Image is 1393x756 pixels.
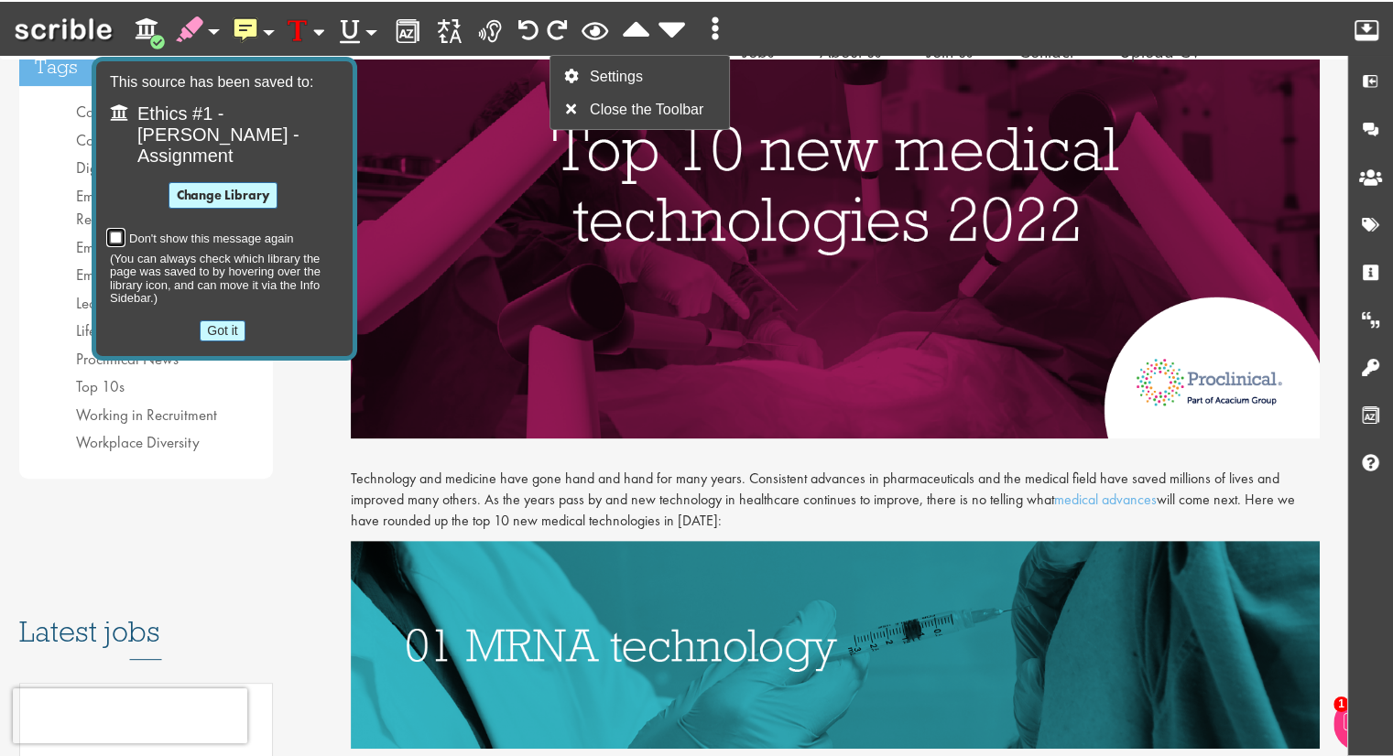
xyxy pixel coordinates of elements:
[200,320,245,341] button: Got it
[110,253,339,305] div: (You can always check which library the page was saved to by hovering over the library icon, and ...
[110,232,122,243] input: Don't show this message again
[110,75,339,89] div: This source has been saved to:
[110,232,294,245] label: Don't show this message again
[177,187,269,203] b: Change Library
[137,103,339,167] div: Ethics #1 - [PERSON_NAME] - Assignment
